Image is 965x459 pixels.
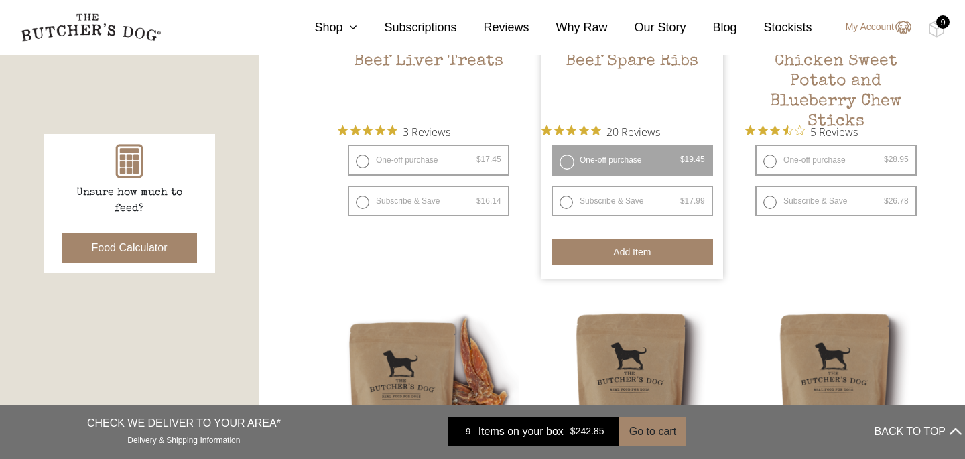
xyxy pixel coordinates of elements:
img: TBD_Cart-Full.png [928,20,945,38]
span: Items on your box [478,423,564,440]
p: CHECK WE DELIVER TO YOUR AREA* [87,415,281,432]
label: One-off purchase [755,145,917,176]
span: $ [570,426,576,437]
a: Delivery & Shipping Information [127,432,240,445]
p: Unsure how much to feed? [62,185,196,217]
h2: Beef Spare Ribs [541,52,723,115]
label: One-off purchase [348,145,509,176]
h2: Beef Liver Treats [338,52,519,115]
bdi: 242.85 [570,426,604,437]
div: 9 [936,15,950,29]
button: Food Calculator [62,233,198,263]
button: Rated 3.4 out of 5 stars from 5 reviews. Jump to reviews. [745,121,858,141]
a: Reviews [456,19,529,37]
a: My Account [832,19,911,36]
button: Rated 5 out of 5 stars from 3 reviews. Jump to reviews. [338,121,450,141]
span: $ [884,196,889,206]
label: One-off purchase [552,145,713,176]
bdi: 17.45 [476,155,501,164]
bdi: 26.78 [884,196,909,206]
a: Blog [686,19,737,37]
a: Shop [287,19,357,37]
span: $ [476,196,481,206]
bdi: 28.95 [884,155,909,164]
button: Rated 4.9 out of 5 stars from 20 reviews. Jump to reviews. [541,121,660,141]
span: $ [680,196,685,206]
button: Add item [552,239,713,265]
label: Subscribe & Save [552,186,713,216]
span: $ [884,155,889,164]
a: Subscriptions [357,19,456,37]
span: $ [680,155,685,164]
a: Our Story [608,19,686,37]
div: 9 [458,425,478,438]
button: Go to cart [619,417,686,446]
h2: Chicken Sweet Potato and Blueberry Chew Sticks [745,52,927,115]
label: Subscribe & Save [755,186,917,216]
span: 3 Reviews [403,121,450,141]
a: 9 Items on your box $242.85 [448,417,619,446]
label: Subscribe & Save [348,186,509,216]
bdi: 19.45 [680,155,705,164]
span: $ [476,155,481,164]
button: BACK TO TOP [875,415,962,448]
span: 5 Reviews [810,121,858,141]
a: Why Raw [529,19,608,37]
span: 20 Reviews [606,121,660,141]
a: Stockists [737,19,812,37]
bdi: 16.14 [476,196,501,206]
bdi: 17.99 [680,196,705,206]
